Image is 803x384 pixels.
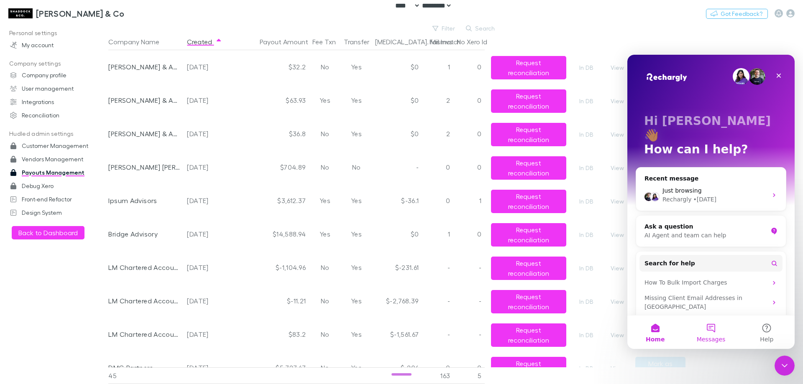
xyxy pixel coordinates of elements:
[422,318,453,351] div: -
[573,364,599,374] a: In DB
[372,50,422,84] div: $0
[453,184,485,217] div: 1
[422,217,453,251] div: 1
[108,184,180,217] div: Ipsum Advisors
[706,9,768,19] button: Got Feedback?
[2,153,113,166] a: Vendors Management
[234,84,309,117] div: $63.93
[372,251,422,284] div: $-231.61
[340,184,372,217] div: Yes
[340,318,372,351] div: Yes
[573,63,599,73] a: In DB
[453,217,485,251] div: 0
[187,84,230,117] div: [DATE]
[604,163,631,173] button: View
[3,3,130,23] a: [PERSON_NAME] & Co
[187,50,230,84] div: [DATE]
[573,330,599,340] a: In DB
[340,284,372,318] div: Yes
[2,82,113,95] a: User management
[372,217,422,251] div: $0
[491,290,566,313] button: Request reconciliation
[491,323,566,347] button: Request reconciliation
[108,318,180,351] div: LM Chartered Accountants & Business Advisors
[187,184,230,217] div: [DATE]
[340,217,372,251] div: Yes
[491,223,566,247] button: Request reconciliation
[604,263,631,273] button: View
[453,251,485,284] div: -
[2,95,113,109] a: Integrations
[108,284,180,318] div: LM Chartered Accountants & Business Advisors
[573,163,599,173] a: In DB
[491,156,566,180] button: Request reconciliation
[234,50,309,84] div: $32.2
[108,84,180,117] div: [PERSON_NAME] & Associates Chartered Accountants
[187,284,230,318] div: [DATE]
[2,129,113,139] p: Hudled admin settings
[108,150,180,184] div: [PERSON_NAME] [PERSON_NAME] [PERSON_NAME] Partners
[453,150,485,184] div: 0
[372,184,422,217] div: $-36.1
[2,38,113,52] a: My account
[344,33,379,50] button: Transfer
[573,196,599,206] a: In DB
[457,33,497,50] button: No Xero Id
[187,33,222,50] button: Created
[491,357,566,380] button: Request reconciliation
[372,150,422,184] div: -
[372,284,422,318] div: $-2,768.39
[340,84,372,117] div: Yes
[36,8,125,18] h3: [PERSON_NAME] & Co
[430,33,463,50] button: Fail Invs
[187,318,230,351] div: [DATE]
[309,84,340,117] div: Yes
[573,297,599,307] a: In DB
[422,50,453,84] div: 1
[340,117,372,150] div: Yes
[573,263,599,273] a: In DB
[2,28,113,38] p: Personal settings
[309,318,340,351] div: No
[309,150,340,184] div: No
[309,50,340,84] div: No
[2,206,113,219] a: Design System
[604,130,631,140] button: View
[462,23,500,33] button: Search
[309,217,340,251] div: Yes
[340,251,372,284] div: Yes
[372,117,422,150] div: $0
[309,184,340,217] div: Yes
[234,284,309,318] div: $-11.21
[2,193,113,206] a: Front-end Refactor
[491,56,566,79] button: Request reconciliation
[604,63,631,73] button: View
[2,166,113,179] a: Payouts Management
[491,89,566,113] button: Request reconciliation
[234,217,309,251] div: $14,588.94
[453,284,485,318] div: -
[604,364,631,374] button: View
[234,251,309,284] div: $-1,104.96
[573,130,599,140] a: In DB
[422,150,453,184] div: 0
[604,196,631,206] button: View
[604,96,631,106] button: View
[453,367,485,384] div: 5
